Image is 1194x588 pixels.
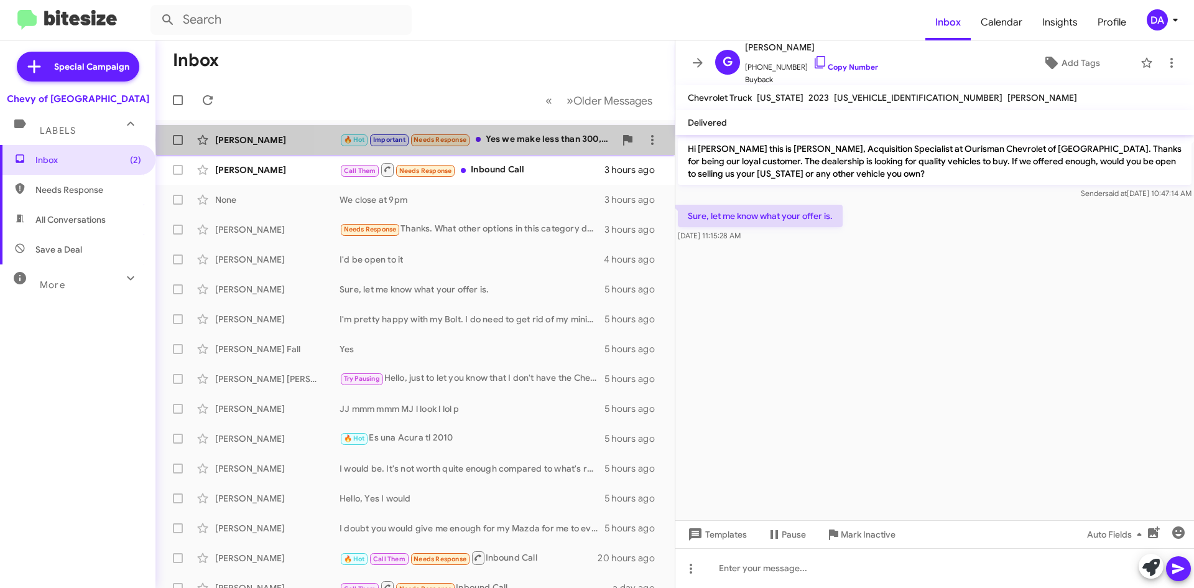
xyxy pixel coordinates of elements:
input: Search [150,5,412,35]
div: [PERSON_NAME] [215,253,340,266]
span: Inbox [35,154,141,166]
nav: Page navigation example [539,88,660,113]
span: Templates [685,523,747,546]
span: Needs Response [399,167,452,175]
div: I would be. It's not worth quite enough compared to what's remaining on the loan however. [340,462,604,475]
div: I'd be open to it [340,253,604,266]
a: Profile [1088,4,1136,40]
div: Sure, let me know what your offer is. [340,283,604,296]
div: 5 hours ago [604,432,665,445]
a: Special Campaign [17,52,139,82]
button: Auto Fields [1077,523,1157,546]
div: Hello, just to let you know that I don't have the Chevy [US_STATE] anymore, I was in car accident... [340,371,604,386]
div: [PERSON_NAME] [215,403,340,415]
span: Needs Response [35,184,141,196]
span: Save a Deal [35,243,82,256]
div: [PERSON_NAME] [PERSON_NAME] [215,373,340,385]
div: We close at 9pm [340,194,604,206]
span: Buyback [745,73,878,86]
span: Call Them [344,167,376,175]
div: None [215,194,340,206]
span: Add Tags [1062,52,1100,74]
span: said at [1105,189,1127,198]
span: 2023 [808,92,829,103]
span: [DATE] 11:15:28 AM [678,231,741,240]
div: 5 hours ago [604,403,665,415]
p: Hi [PERSON_NAME] this is [PERSON_NAME], Acquisition Specialist at Ourisman Chevrolet of [GEOGRAPH... [678,138,1192,185]
a: Inbox [925,4,971,40]
h1: Inbox [173,50,219,70]
span: 🔥 Hot [344,434,365,442]
div: [PERSON_NAME] [215,432,340,445]
div: 5 hours ago [604,492,665,505]
div: Thanks. What other options in this category do you have? [340,222,604,236]
div: [PERSON_NAME] [215,492,340,505]
button: DA [1136,9,1180,30]
span: Important [373,136,405,144]
span: Call Them [373,555,405,563]
div: [PERSON_NAME] Fall [215,343,340,355]
span: Sender [DATE] 10:47:14 AM [1081,189,1192,198]
span: 🔥 Hot [344,555,365,563]
span: [PERSON_NAME] [1007,92,1077,103]
div: 5 hours ago [604,283,665,296]
span: [PERSON_NAME] [745,40,878,55]
span: All Conversations [35,213,106,226]
span: [US_VEHICLE_IDENTIFICATION_NUMBER] [834,92,1002,103]
div: JJ mmm mmm MJ l look l lol p [340,403,604,415]
div: 5 hours ago [604,522,665,534]
span: Auto Fields [1087,523,1147,546]
div: Hello, Yes I would [340,492,604,505]
div: [PERSON_NAME] [215,164,340,176]
span: Chevrolet Truck [688,92,752,103]
a: Copy Number [813,62,878,72]
div: Yes we make less than 300,000 [340,133,615,147]
div: 5 hours ago [604,462,665,475]
span: Try Pausing [344,375,380,383]
div: [PERSON_NAME] [215,134,340,146]
div: [PERSON_NAME] [215,313,340,325]
div: Inbound Call [340,550,598,566]
span: Needs Response [414,136,466,144]
button: Previous [538,88,560,113]
button: Mark Inactive [816,523,905,546]
p: Sure, let me know what your offer is. [678,205,843,227]
span: Older Messages [573,94,652,108]
span: Needs Response [344,225,397,233]
div: I'm pretty happy with my Bolt. I do need to get rid of my minivan but I think it's probably too o... [340,313,604,325]
button: Templates [675,523,757,546]
button: Add Tags [1007,52,1134,74]
span: Delivered [688,117,727,128]
div: DA [1147,9,1168,30]
span: (2) [130,154,141,166]
div: 4 hours ago [604,253,665,266]
span: 🔥 Hot [344,136,365,144]
span: Needs Response [414,555,466,563]
div: 5 hours ago [604,313,665,325]
span: Special Campaign [54,60,129,73]
div: [PERSON_NAME] [215,223,340,236]
span: [PHONE_NUMBER] [745,55,878,73]
span: » [567,93,573,108]
div: Chevy of [GEOGRAPHIC_DATA] [7,93,149,105]
span: [US_STATE] [757,92,803,103]
div: Inbound Call [340,162,604,177]
div: Es una Acura tl 2010 [340,431,604,446]
span: Labels [40,125,76,136]
div: Yes [340,343,604,355]
button: Next [559,88,660,113]
div: 5 hours ago [604,343,665,355]
div: [PERSON_NAME] [215,522,340,534]
a: Calendar [971,4,1032,40]
span: « [545,93,552,108]
div: I doubt you would give me enough for my Mazda for me to even break even on it. I still owe someth... [340,522,604,534]
a: Insights [1032,4,1088,40]
span: G [723,52,733,72]
div: 3 hours ago [604,194,665,206]
div: 20 hours ago [598,552,665,564]
div: 3 hours ago [604,223,665,236]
